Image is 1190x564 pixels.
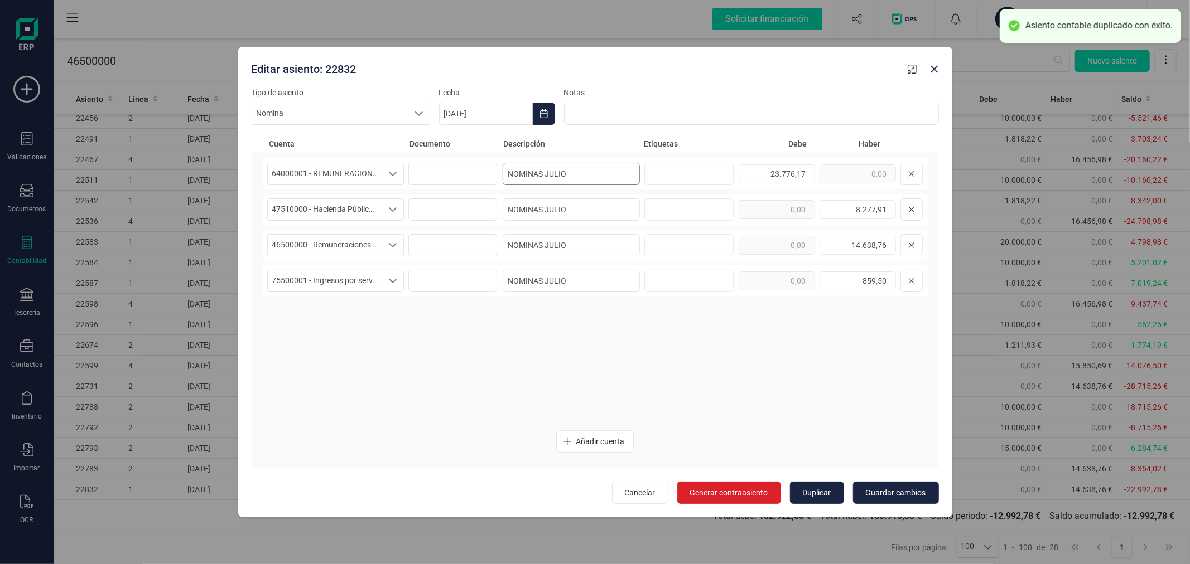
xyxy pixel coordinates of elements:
[820,236,896,255] input: 0,00
[853,482,939,504] button: Guardar cambios
[383,199,404,220] div: Seleccione una cuenta
[383,270,404,291] div: Seleccione una cuenta
[533,103,555,125] button: Choose Date
[820,200,896,219] input: 0,00
[739,236,815,255] input: 0,00
[739,271,815,290] input: 0,00
[690,487,768,498] span: Generar contraasiento
[247,57,903,77] div: Editar asiento: 22832
[677,482,781,504] button: Generar contraasiento
[383,163,404,184] div: Seleccione una cuenta
[564,87,939,98] label: Notas
[1025,20,1173,32] div: Asiento contable duplicado con éxito.
[383,235,404,256] div: Seleccione una cuenta
[739,164,815,183] input: 0,00
[252,87,430,98] label: Tipo de asiento
[556,430,634,453] button: Añadir cuenta
[612,482,668,504] button: Cancelar
[252,103,408,124] span: Nomina
[504,138,640,149] span: Descripción
[790,482,844,504] button: Duplicar
[268,235,383,256] span: 46500000 - Remuneraciones pendientes de pago
[803,487,831,498] span: Duplicar
[820,164,896,183] input: 0,00
[268,163,383,184] span: 64000001 - REMUNERACION ADMINISTRADORES
[268,270,383,291] span: 75500001 - Ingresos por servicios al personal
[268,199,383,220] span: 47510000 - Hacienda Pública, acreedora por retenciones practicadas
[866,487,926,498] span: Guardar cambios
[738,138,807,149] span: Debe
[739,200,815,219] input: 0,00
[812,138,881,149] span: Haber
[439,87,555,98] label: Fecha
[410,138,499,149] span: Documento
[625,487,656,498] span: Cancelar
[820,271,896,290] input: 0,00
[269,138,406,149] span: Cuenta
[576,436,624,447] span: Añadir cuenta
[644,138,734,149] span: Etiquetas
